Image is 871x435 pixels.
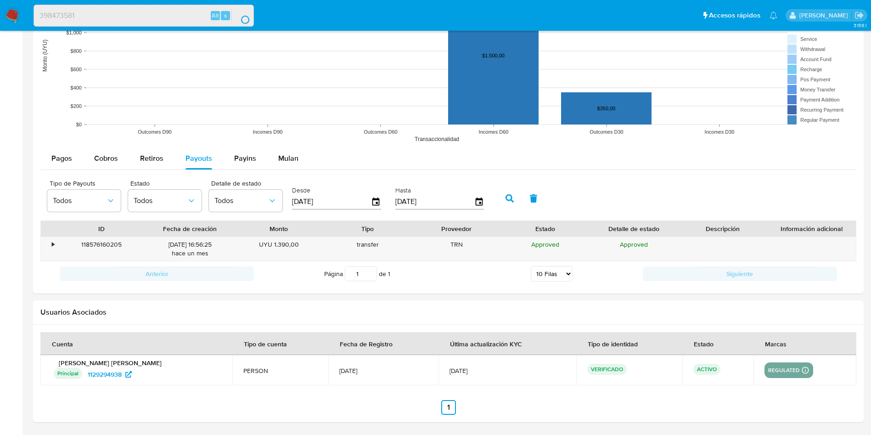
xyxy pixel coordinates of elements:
span: Alt [212,11,219,20]
h2: Usuarios Asociados [40,308,856,317]
input: Buscar usuario o caso... [34,10,253,22]
button: search-icon [231,9,250,22]
p: tomas.vaya@mercadolibre.com [799,11,851,20]
span: 3.156.1 [854,22,866,29]
a: Notificaciones [770,11,777,19]
a: Salir [854,11,864,20]
span: Accesos rápidos [709,11,760,20]
span: s [224,11,227,20]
